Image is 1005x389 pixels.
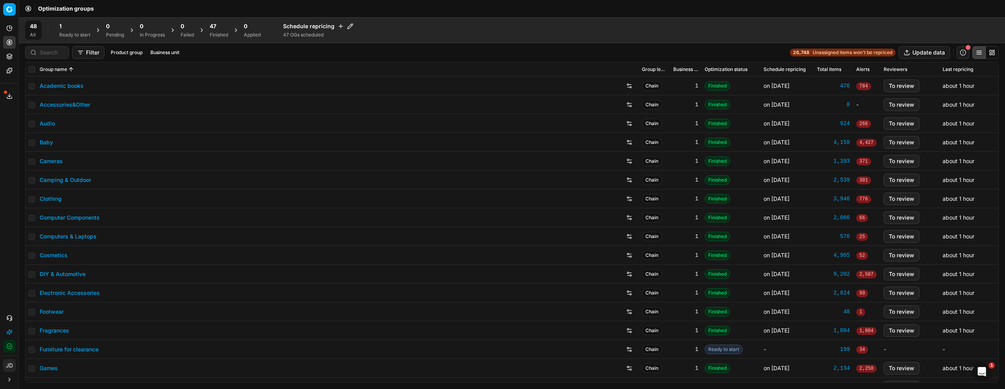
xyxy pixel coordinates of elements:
span: Optimization status [705,66,747,73]
a: 2,066 [817,214,850,222]
a: 8 [817,101,850,109]
span: 66 [856,214,868,222]
span: 52 [856,252,868,260]
button: To review [884,362,919,374]
button: To review [884,155,919,167]
button: To review [884,174,919,186]
a: Cameras [40,157,63,165]
span: Ready to start [705,345,743,354]
div: In Progress [140,32,165,38]
div: 1 [673,270,698,278]
span: Alerts [856,66,870,73]
span: Schedule repricing [764,66,806,73]
span: Chain [642,175,662,185]
span: on [DATE] [764,289,789,296]
span: Finished [705,213,730,222]
button: To review [884,230,919,243]
button: To review [884,324,919,337]
span: Reviewers [884,66,907,73]
span: on [DATE] [764,139,789,145]
a: 2,539 [817,176,850,184]
h4: Schedule repricing [283,22,353,30]
button: To review [884,193,919,205]
span: 371 [856,158,871,165]
a: Furniture for clearance [40,345,99,353]
span: about 1 hour [943,176,974,183]
span: about 1 hour [943,327,974,334]
button: To review [884,80,919,92]
a: 199 [817,345,850,353]
a: 1,804 [817,327,850,334]
span: Chain [642,269,662,279]
a: 9,202 [817,270,850,278]
span: on [DATE] [764,271,789,277]
div: 1 [673,176,698,184]
a: 3,946 [817,195,850,203]
span: Chain [642,251,662,260]
button: Sorted by Group name ascending [67,65,75,73]
a: Baby [40,138,53,146]
span: Chain [642,232,662,241]
span: Finished [705,288,730,298]
span: on [DATE] [764,308,789,315]
div: 1 [673,251,698,259]
span: Finished [705,138,730,147]
span: Group level [642,66,667,73]
span: about 1 hour [943,158,974,164]
span: Chain [642,345,662,354]
button: Product group [108,48,146,57]
a: Cosmetics [40,251,68,259]
span: 0 [106,22,110,30]
button: Filter [72,46,104,59]
a: 924 [817,120,850,127]
span: on [DATE] [764,101,789,108]
span: Finished [705,364,730,373]
span: Finished [705,119,730,128]
span: Chain [642,100,662,109]
span: 0 [181,22,184,30]
span: 266 [856,120,871,128]
span: Finished [705,100,730,109]
div: 1 [673,195,698,203]
span: Chain [642,81,662,91]
div: 1 [673,289,698,297]
div: 2,134 [817,364,850,372]
span: about 1 hour [943,271,974,277]
a: Audio [40,120,55,127]
span: Finished [705,194,730,204]
span: 99 [856,289,868,297]
span: Chain [642,213,662,222]
a: 1,393 [817,157,850,165]
td: - [760,340,814,359]
span: 776 [856,195,871,203]
a: Computer Components [40,214,100,222]
a: 48 [817,308,850,316]
div: 1 [673,327,698,334]
span: about 1 hour [943,139,974,145]
span: 1 [856,308,865,316]
a: Fragrances [40,327,69,334]
nav: breadcrumb [38,5,94,13]
span: Optimization groups [38,5,94,13]
div: Finished [210,32,228,38]
a: 26,748Unassigned items won't be repriced [790,49,895,56]
a: Clothing [40,195,62,203]
div: Failed [181,32,194,38]
span: Chain [642,307,662,316]
span: on [DATE] [764,176,789,183]
span: Last repricing [943,66,973,73]
span: 301 [856,176,871,184]
div: 1 [673,101,698,109]
button: To review [884,211,919,224]
span: 1 [59,22,62,30]
a: 4,158 [817,138,850,146]
a: 2,824 [817,289,850,297]
a: Academic books [40,82,84,90]
span: 2,507 [856,271,877,278]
